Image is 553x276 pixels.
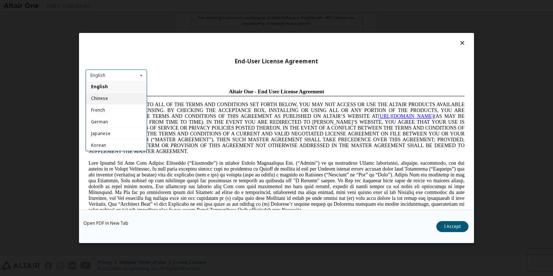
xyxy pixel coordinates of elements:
[436,221,469,232] button: I Accept
[91,119,108,125] span: German
[91,130,110,137] span: Japanese
[3,75,379,127] span: Lore Ipsumd Sit Ame Cons Adipisc Elitseddo (“Eiusmodte”) in utlabor Etdolo Magnaaliqua Eni. (“Adm...
[86,58,467,65] div: End-User License Agreement
[90,73,105,78] div: English
[83,221,128,225] a: Open PDF in New Tab
[143,3,239,9] span: Altair One - End User License Agreement
[91,84,108,90] span: English
[293,28,348,33] a: [URL][DOMAIN_NAME]
[91,142,106,148] span: Korean
[91,96,108,102] span: Chinese
[91,107,105,113] span: French
[3,16,379,68] span: IF YOU DO NOT AGREE TO ALL OF THE TERMS AND CONDITIONS SET FORTH BELOW, YOU MAY NOT ACCESS OR USE...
